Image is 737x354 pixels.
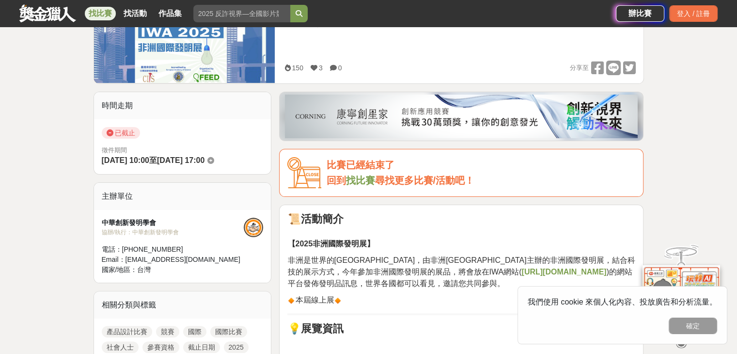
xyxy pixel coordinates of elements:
span: 已截止 [102,127,140,139]
div: 主辦單位 [94,183,271,210]
span: 台灣 [137,266,151,274]
a: [URL][DOMAIN_NAME] [521,268,606,276]
a: 社會人士 [102,341,139,353]
a: 找比賽 [345,175,375,186]
span: 150 [292,64,303,72]
a: 截止日期 [183,341,220,353]
img: Icon [287,157,321,189]
span: [DATE] 10:00 [102,156,149,164]
input: 2025 反詐視界—全國影片競賽 [193,5,290,22]
span: 尋找更多比賽/活動吧！ [375,175,474,186]
strong: 📜活動簡介 [287,213,343,225]
img: be6ed63e-7b41-4cb8-917a-a53bd949b1b4.png [285,95,638,138]
span: 分享至 [569,61,588,75]
div: 電話： [PHONE_NUMBER] [102,244,244,255]
span: 本屆線上展 [287,296,342,304]
span: 3 [319,64,323,72]
a: 競賽 [156,326,179,338]
img: 🔸 [287,297,295,305]
div: 中華創新發明學會 [102,218,244,228]
span: 0 [338,64,342,72]
a: 國際 [183,326,206,338]
img: d2146d9a-e6f6-4337-9592-8cefde37ba6b.png [643,265,720,330]
a: 作品集 [155,7,186,20]
a: 2025 [224,341,249,353]
span: 至 [149,156,157,164]
a: 參賽資格 [142,341,179,353]
div: 協辦/執行： 中華創新發明學會 [102,228,244,237]
span: [DATE] 17:00 [157,156,204,164]
span: 回到 [326,175,345,186]
span: 徵件期間 [102,146,127,154]
span: )的網站平台發佈發明品訊息，世界各國都可以看見，邀請您共同參與。 [287,268,632,288]
a: 辦比賽 [616,5,664,22]
a: 產品設計比賽 [102,326,152,338]
a: 找活動 [120,7,151,20]
a: 找比賽 [85,7,116,20]
span: 我們使用 cookie 來個人化內容、投放廣告和分析流量。 [528,298,717,306]
div: 相關分類與標籤 [94,291,271,319]
a: 國際比賽 [210,326,247,338]
strong: 【2025非洲國際發明展】 [287,240,375,248]
span: 國家/地區： [102,266,138,274]
button: 確定 [669,318,717,334]
img: 🔸 [334,297,342,305]
div: Email： [EMAIL_ADDRESS][DOMAIN_NAME] [102,255,244,265]
div: 登入 / 註冊 [669,5,718,22]
div: 時間走期 [94,92,271,119]
span: 非洲是世界的[GEOGRAPHIC_DATA]，由非洲[GEOGRAPHIC_DATA]主辦的非洲國際發明展，結合科技的展示方式，今年參加非洲國際發明展的展品，將會放在IWA網站( [287,256,635,276]
span: 💡 [287,322,343,335]
strong: 展覽資訊 [300,322,343,335]
div: 比賽已經結束了 [326,157,635,173]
